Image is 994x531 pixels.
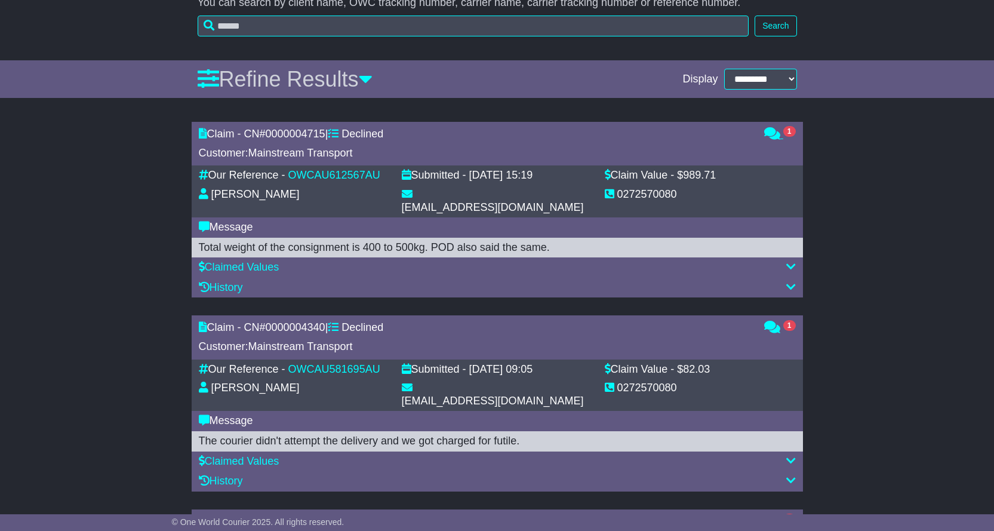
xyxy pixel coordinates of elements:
[199,340,752,354] div: Customer:
[605,169,675,182] div: Claim Value -
[199,321,752,334] div: Claim - CN# |
[199,261,796,274] div: Claimed Values
[199,261,279,273] a: Claimed Values
[211,382,300,395] div: [PERSON_NAME]
[402,395,584,408] div: [EMAIL_ADDRESS][DOMAIN_NAME]
[617,382,677,395] div: 0272570080
[266,128,325,140] span: 0000004715
[198,67,373,91] a: Refine Results
[199,363,285,376] div: Our Reference -
[469,363,533,376] div: [DATE] 09:05
[341,321,383,333] span: Declined
[605,363,675,376] div: Claim Value -
[783,514,796,524] span: 1
[783,126,796,137] span: 1
[172,517,344,527] span: © One World Courier 2025. All rights reserved.
[199,415,796,428] div: Message
[402,201,584,214] div: [EMAIL_ADDRESS][DOMAIN_NAME]
[199,221,796,234] div: Message
[199,169,285,182] div: Our Reference -
[199,455,279,467] a: Claimed Values
[199,455,796,468] div: Claimed Values
[199,475,243,487] a: History
[402,169,466,182] div: Submitted -
[248,147,353,159] span: Mainstream Transport
[199,281,243,293] a: History
[341,128,383,140] span: Declined
[248,340,353,352] span: Mainstream Transport
[199,281,796,294] div: History
[211,188,300,201] div: [PERSON_NAME]
[783,320,796,331] span: 1
[764,128,796,140] a: 1
[755,16,796,36] button: Search
[199,128,752,141] div: Claim - CN# |
[288,169,380,181] a: OWCAU612567AU
[682,73,718,86] span: Display
[677,169,716,182] div: $989.71
[288,363,380,375] a: OWCAU581695AU
[199,475,796,488] div: History
[199,435,796,448] div: The courier didn't attempt the delivery and we got charged for futile.
[402,363,466,376] div: Submitted -
[266,321,325,333] span: 0000004340
[199,241,796,254] div: Total weight of the consignment is 400 to 500kg. POD also said the same.
[617,188,677,201] div: 0272570080
[677,363,710,376] div: $82.03
[764,322,796,334] a: 1
[469,169,533,182] div: [DATE] 15:19
[199,147,752,160] div: Customer:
